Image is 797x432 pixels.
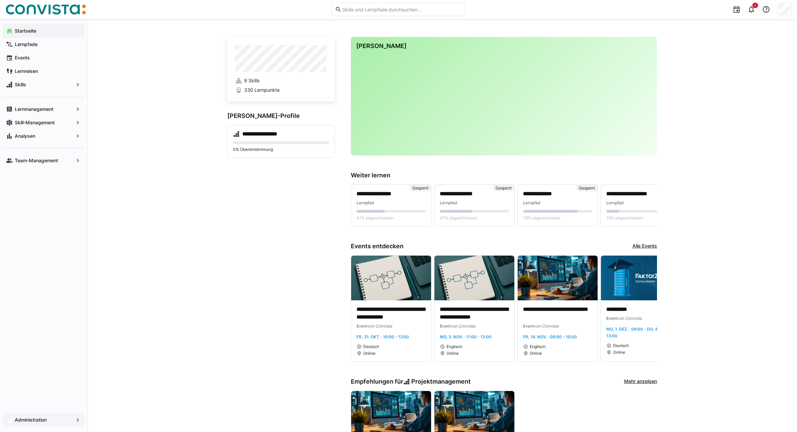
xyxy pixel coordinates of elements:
span: Event [357,323,367,329]
span: Deutsch [613,343,629,348]
span: Event [440,323,451,329]
img: image [351,256,431,301]
span: Mo, 3. Nov. · 11:00 - 13:00 [440,334,491,339]
input: Skills und Lernpfade durchsuchen… [342,6,462,12]
span: 1 [754,3,756,7]
a: Alle Events [632,243,657,250]
span: Lernpfad [440,200,457,205]
span: Lernpfad [357,200,374,205]
span: Lernpfad [606,200,624,205]
span: Englisch [447,344,462,349]
span: 330 Lernpunkte [244,87,280,93]
a: Mehr anzeigen [624,378,657,385]
span: 9 Skills [244,77,260,84]
p: 0% Übereinstimmung [233,147,329,152]
span: Online [613,350,625,355]
span: Mo, 1. Dez. · 09:00 - Do, 4. Dez. · 13:00 [606,327,671,338]
span: Event [523,323,534,329]
span: Gesperrt [496,185,512,191]
span: Fr, 31. Okt. · 10:00 - 12:00 [357,334,409,339]
img: image [518,256,598,301]
span: von Convista [617,316,642,321]
img: image [434,256,514,301]
span: 47% abgeschlossen [440,215,477,221]
span: 19% abgeschlossen [606,215,643,221]
h3: [PERSON_NAME]-Profile [227,112,335,120]
span: Online [530,351,542,356]
span: Online [363,351,375,356]
img: image [601,256,681,301]
span: Gesperrt [412,185,428,191]
span: von Convista [367,323,392,329]
h3: Weiter lernen [351,172,657,179]
span: Event [606,316,617,321]
span: Lernpfad [523,200,541,205]
span: Online [447,351,459,356]
h3: [PERSON_NAME] [356,42,652,50]
span: Gesperrt [579,185,595,191]
span: Englisch [530,344,546,349]
span: 79% abgeschlossen [523,215,560,221]
a: 9 Skills [235,77,327,84]
span: 41% abgeschlossen [357,215,394,221]
span: Projektmanagement [411,378,471,385]
span: Fr, 14. Nov. · 08:00 - 10:00 [523,334,577,339]
h3: Empfehlungen für [351,378,471,385]
h3: Events entdecken [351,243,404,250]
span: Deutsch [363,344,379,349]
span: von Convista [451,323,475,329]
span: von Convista [534,323,559,329]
